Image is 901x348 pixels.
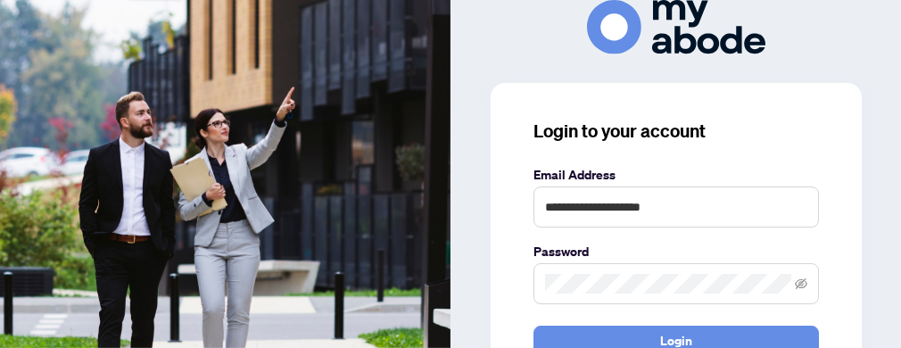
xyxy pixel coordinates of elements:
span: eye-invisible [795,278,807,290]
label: Password [533,242,819,261]
h3: Login to your account [533,119,819,144]
label: Email Address [533,165,819,185]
